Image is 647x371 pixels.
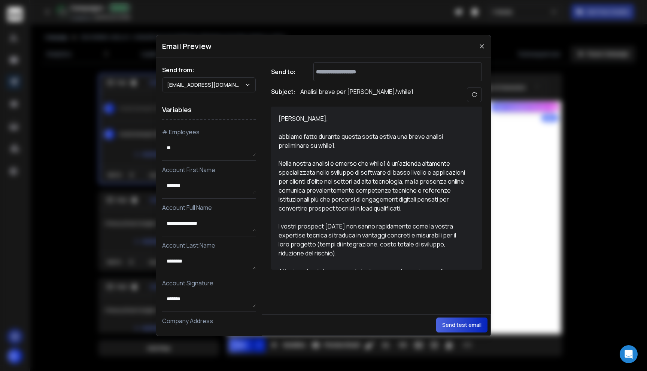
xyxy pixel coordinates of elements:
[167,81,244,89] p: [EMAIL_ADDRESS][DOMAIN_NAME]
[162,100,256,120] h1: Variables
[162,65,256,74] h1: Send from:
[162,279,256,288] p: Account Signature
[162,41,212,52] h1: Email Preview
[162,241,256,250] p: Account Last Name
[436,318,487,332] button: Send test email
[620,345,638,363] div: Open Intercom Messenger
[271,87,296,102] h1: Subject:
[300,87,413,102] p: Analisi breve per [PERSON_NAME]/while1
[162,203,256,212] p: Account Full Name
[162,316,256,325] p: Company Address
[162,128,256,137] p: # Employees
[271,67,301,76] h1: Send to:
[162,165,256,174] p: Account First Name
